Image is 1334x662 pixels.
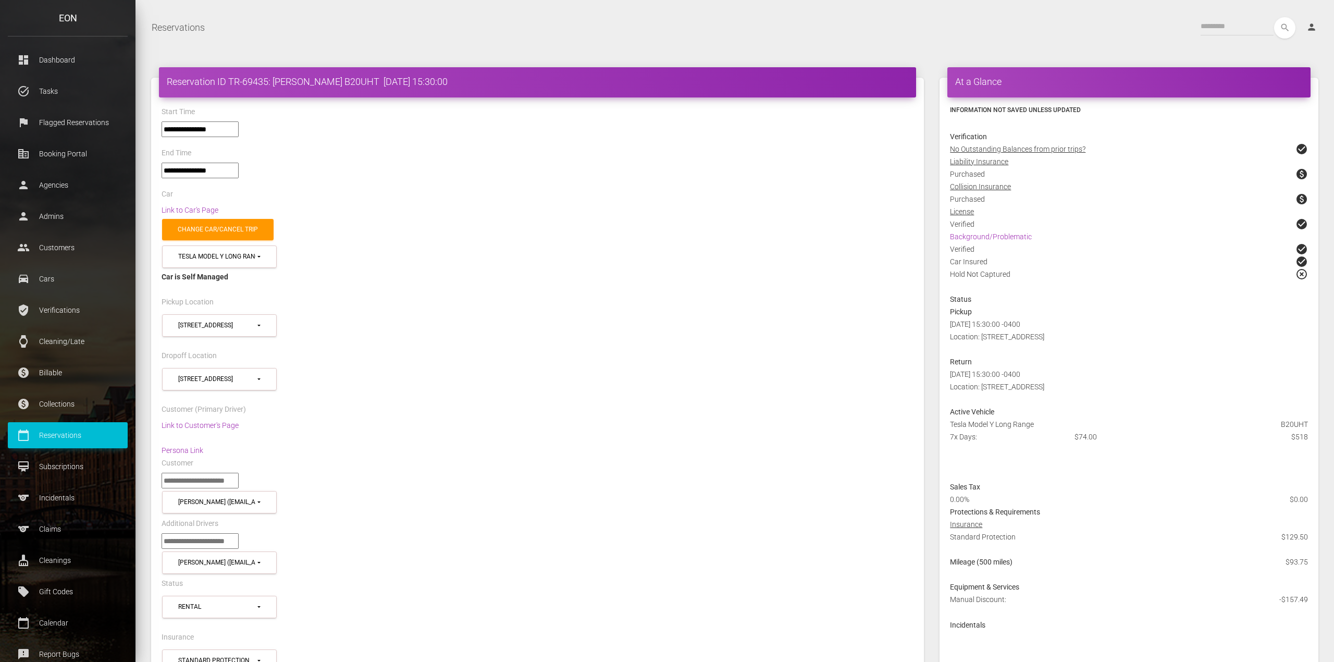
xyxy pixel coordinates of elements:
span: B20UHT [1281,418,1308,431]
div: Car is Self Managed [162,271,913,283]
strong: Status [950,295,971,303]
span: highlight_off [1295,268,1308,280]
a: Reservations [152,15,205,41]
label: Pickup Location [162,297,214,308]
a: calendar_today Calendar [8,610,128,636]
a: watch Cleaning/Late [8,328,128,354]
div: Rental [178,603,256,611]
p: Agencies [16,177,120,193]
label: Dropoff Location [162,351,217,361]
p: Incidentals [16,490,120,506]
div: Verified [942,243,1316,255]
strong: Verification [950,132,987,141]
div: $74.00 [1067,431,1191,443]
span: check_circle [1295,255,1308,268]
span: $0.00 [1290,493,1308,506]
p: Collections [16,396,120,412]
p: Cleanings [16,553,120,568]
button: Anthonysia FairleyMack (naegalore23@gmail.com) [162,551,277,574]
a: people Customers [8,235,128,261]
a: card_membership Subscriptions [8,453,128,480]
a: sports Incidentals [8,485,128,511]
div: Hold Not Captured [942,268,1316,293]
strong: Equipment & Services [950,583,1019,591]
a: Background/Problematic [950,232,1032,241]
div: 0.00% [942,493,1191,506]
a: Change car/cancel trip [162,219,274,240]
span: Manual Discount: [950,595,1006,604]
h4: At a Glance [955,75,1303,88]
u: No Outstanding Balances from prior trips? [950,145,1085,153]
span: check_circle [1295,143,1308,155]
a: flag Flagged Reservations [8,109,128,136]
a: verified_user Verifications [8,297,128,323]
h4: Reservation ID TR-69435: [PERSON_NAME] B20UHT [DATE] 15:30:00 [167,75,908,88]
div: Car Insured [942,255,1316,268]
label: Status [162,579,183,589]
strong: Mileage (500 miles) [950,558,1012,566]
button: Rental [162,596,277,618]
span: check_circle [1295,243,1308,255]
a: drive_eta Cars [8,266,128,292]
button: search [1274,17,1295,39]
a: task_alt Tasks [8,78,128,104]
span: $93.75 [1286,556,1308,568]
p: Customers [16,240,120,255]
a: sports Claims [8,516,128,542]
div: Tesla Model Y Long Range (B20UHT in 10451) [178,252,256,261]
span: check_circle [1295,218,1308,230]
a: Persona Link [162,446,203,455]
p: Reservations [16,427,120,443]
p: Report Bugs [16,646,120,662]
u: Collision Insurance [950,182,1011,191]
div: Verified [942,218,1316,230]
p: Claims [16,521,120,537]
a: Link to Customer's Page [162,421,239,430]
span: $518 [1291,431,1308,443]
p: Cars [16,271,120,287]
strong: Sales Tax [950,483,980,491]
p: Billable [16,365,120,381]
i: person [1306,22,1317,32]
button: Anthonysia FairleyMack (naegalore23@gmail.com) [162,491,277,513]
p: Gift Codes [16,584,120,599]
button: Tesla Model Y Long Range (B20UHT in 10451) [162,246,277,268]
a: person Agencies [8,172,128,198]
a: paid Billable [8,360,128,386]
u: License [950,207,974,216]
div: Purchased [942,193,1316,205]
button: 610 Exterior Street, The Bronx (10451) [162,314,277,337]
u: Insurance [950,520,982,529]
p: Flagged Reservations [16,115,120,130]
span: paid [1295,193,1308,205]
a: person [1299,17,1326,38]
a: paid Collections [8,391,128,417]
div: Tesla Model Y Long Range [942,418,1316,431]
p: Calendar [16,615,120,631]
div: Purchased [942,168,1316,180]
label: End Time [162,148,191,158]
p: Cleaning/Late [16,334,120,349]
a: corporate_fare Booking Portal [8,141,128,167]
a: Link to Car's Page [162,206,218,214]
h6: Information not saved unless updated [950,105,1308,115]
span: [DATE] 15:30:00 -0400 Location: [STREET_ADDRESS] [950,370,1044,391]
div: [STREET_ADDRESS] [178,321,256,330]
a: dashboard Dashboard [8,47,128,73]
a: cleaning_services Cleanings [8,547,128,573]
strong: Return [950,358,972,366]
div: [STREET_ADDRESS] [178,375,256,384]
p: Booking Portal [16,146,120,162]
strong: Protections & Requirements [950,508,1040,516]
p: Subscriptions [16,459,120,474]
label: Customer (Primary Driver) [162,404,246,415]
p: Admins [16,209,120,224]
strong: Incidentals [950,621,985,629]
div: [PERSON_NAME] ([EMAIL_ADDRESS][DOMAIN_NAME]) [178,498,256,507]
span: [DATE] 15:30:00 -0400 Location: [STREET_ADDRESS] [950,320,1044,341]
strong: Active Vehicle [950,408,994,416]
span: $129.50 [1281,531,1308,543]
label: Additional Drivers [162,519,218,529]
label: Customer [162,458,193,469]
